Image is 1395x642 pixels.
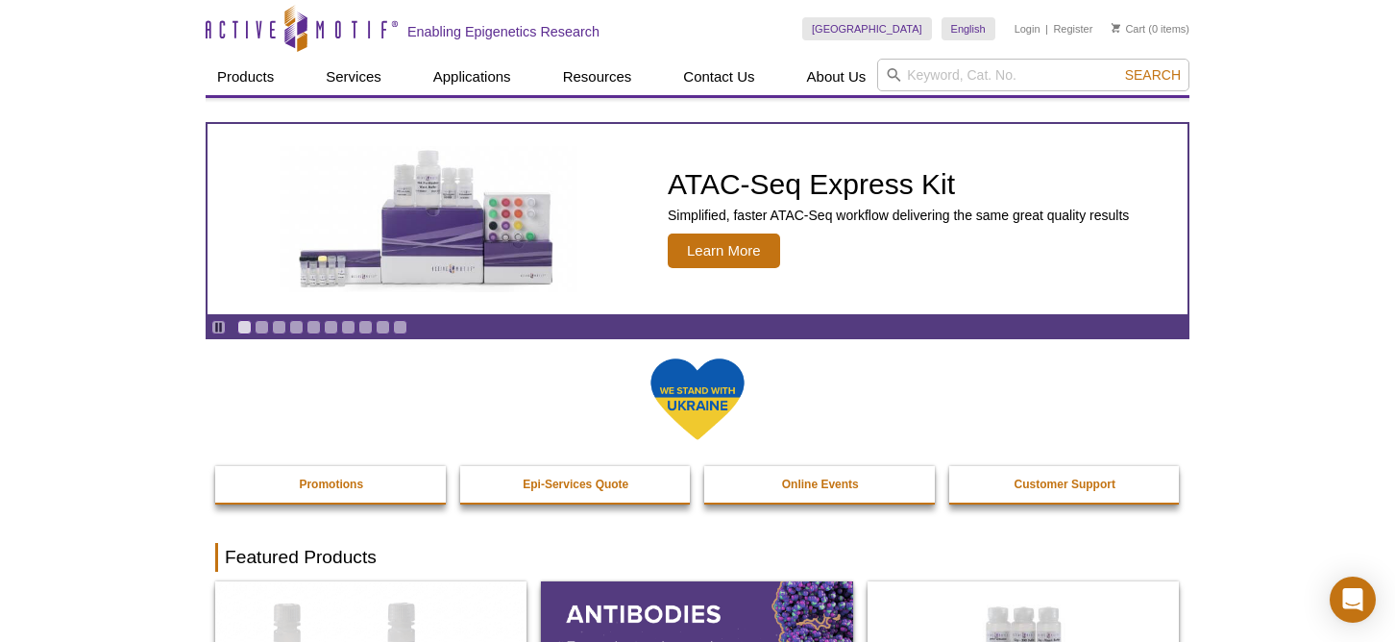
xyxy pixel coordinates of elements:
strong: Online Events [782,478,859,491]
a: Resources [551,59,644,95]
a: Epi-Services Quote [460,466,693,503]
a: Go to slide 9 [376,320,390,334]
a: Promotions [215,466,448,503]
h2: ATAC-Seq Express Kit [668,170,1129,199]
span: Learn More [668,234,780,268]
li: | [1045,17,1048,40]
h2: Featured Products [215,543,1180,572]
a: English [942,17,995,40]
a: Products [206,59,285,95]
a: Go to slide 2 [255,320,269,334]
a: Go to slide 3 [272,320,286,334]
a: Register [1053,22,1092,36]
a: Go to slide 7 [341,320,355,334]
img: Your Cart [1112,23,1120,33]
a: Go to slide 4 [289,320,304,334]
h2: Enabling Epigenetics Research [407,23,600,40]
strong: Epi-Services Quote [523,478,628,491]
img: ATAC-Seq Express Kit [270,146,587,292]
span: Search [1125,67,1181,83]
a: Applications [422,59,523,95]
a: Cart [1112,22,1145,36]
a: Go to slide 10 [393,320,407,334]
img: We Stand With Ukraine [649,357,746,442]
button: Search [1119,66,1187,84]
a: Services [314,59,393,95]
a: Contact Us [672,59,766,95]
strong: Promotions [299,478,363,491]
a: Toggle autoplay [211,320,226,334]
a: ATAC-Seq Express Kit ATAC-Seq Express Kit Simplified, faster ATAC-Seq workflow delivering the sam... [208,124,1187,314]
a: Go to slide 6 [324,320,338,334]
strong: Customer Support [1015,478,1115,491]
input: Keyword, Cat. No. [877,59,1189,91]
p: Simplified, faster ATAC-Seq workflow delivering the same great quality results [668,207,1129,224]
a: About Us [795,59,878,95]
a: Customer Support [949,466,1182,503]
a: [GEOGRAPHIC_DATA] [802,17,932,40]
article: ATAC-Seq Express Kit [208,124,1187,314]
a: Login [1015,22,1040,36]
a: Online Events [704,466,937,503]
a: Go to slide 1 [237,320,252,334]
li: (0 items) [1112,17,1189,40]
div: Open Intercom Messenger [1330,577,1376,623]
a: Go to slide 8 [358,320,373,334]
a: Go to slide 5 [306,320,321,334]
